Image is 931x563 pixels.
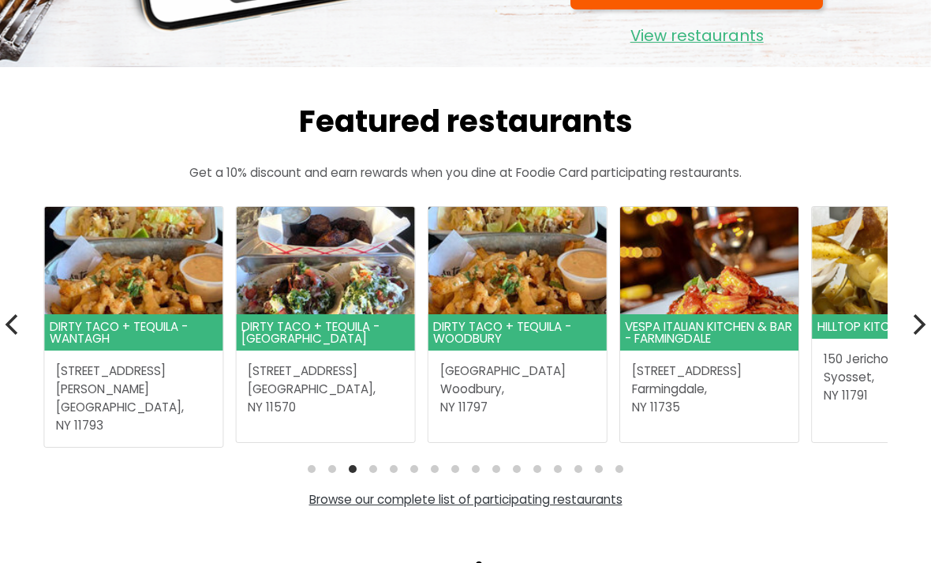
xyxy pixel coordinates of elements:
[236,207,414,315] img: Dirty Taco + Tequila - Rockville Centre
[12,103,919,140] h2: Featured restaurants
[513,465,521,473] li: Page dot 11
[620,314,798,351] header: Vespa Italian Kitchen & Bar - Farmingdale
[428,207,606,315] img: Dirty Taco + Tequila - Woodbury
[308,465,316,473] li: Page dot 1
[431,465,439,473] li: Page dot 7
[632,362,787,416] address: [STREET_ADDRESS] Farmingdale, NY 11735
[349,465,357,473] li: Page dot 3
[56,362,211,434] address: [STREET_ADDRESS][PERSON_NAME] [GEOGRAPHIC_DATA], NY 11793
[44,207,222,315] img: Dirty Taco + Tequila - Wantagh
[328,465,336,473] li: Page dot 2
[533,465,541,473] li: Page dot 12
[248,362,402,416] address: [STREET_ADDRESS] [GEOGRAPHIC_DATA], NY 11570
[390,465,398,473] li: Page dot 5
[595,465,603,473] li: Page dot 15
[574,465,582,473] li: Page dot 14
[440,362,595,416] address: [GEOGRAPHIC_DATA] Woodbury, NY 11797
[236,207,414,429] a: Dirty Taco + Tequila - Rockville Centre Dirty Taco + Tequila - [GEOGRAPHIC_DATA] [STREET_ADDRESS]...
[236,314,414,351] header: Dirty Taco + Tequila - [GEOGRAPHIC_DATA]
[472,465,480,473] li: Page dot 9
[428,207,606,429] a: Dirty Taco + Tequila - Woodbury Dirty Taco + Tequila - Woodbury [GEOGRAPHIC_DATA]Woodbury,NY 11797
[44,207,222,447] a: Dirty Taco + Tequila - Wantagh Dirty Taco + Tequila - Wantagh [STREET_ADDRESS][PERSON_NAME][GEOGR...
[451,465,459,473] li: Page dot 8
[309,491,623,508] a: Browse our complete list of participating restaurants
[44,314,222,351] header: Dirty Taco + Tequila - Wantagh
[570,15,823,49] a: View restaurants
[428,314,606,351] header: Dirty Taco + Tequila - Woodbury
[492,465,500,473] li: Page dot 10
[615,465,623,473] li: Page dot 16
[554,465,562,473] li: Page dot 13
[620,207,798,315] img: Vespa Italian Kitchen & Bar - Farmingdale
[369,465,377,473] li: Page dot 4
[410,465,418,473] li: Page dot 6
[12,164,919,182] p: Get a 10% discount and earn rewards when you dine at Foodie Card participating restaurants.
